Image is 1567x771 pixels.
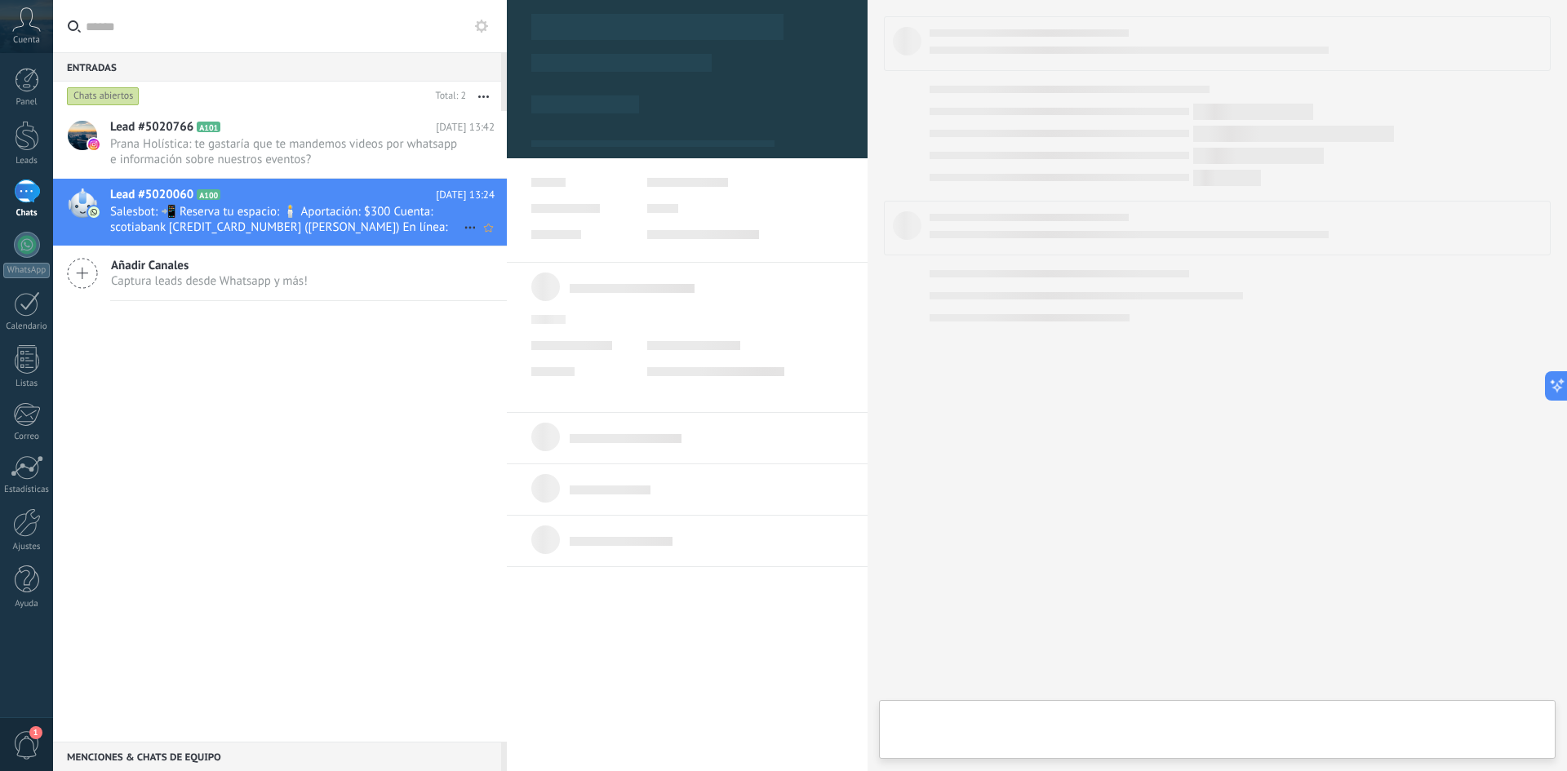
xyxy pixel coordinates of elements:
[53,111,507,178] a: Lead #5020766 A101 [DATE] 13:42 Prana Holística: te gastaría que te mandemos videos por whatsapp ...
[436,187,495,203] span: [DATE] 13:24
[3,321,51,332] div: Calendario
[197,189,220,200] span: A100
[436,119,495,135] span: [DATE] 13:42
[3,156,51,166] div: Leads
[3,432,51,442] div: Correo
[3,542,51,552] div: Ajustes
[3,599,51,609] div: Ayuda
[110,187,193,203] span: Lead #5020060
[29,726,42,739] span: 1
[110,119,193,135] span: Lead #5020766
[3,97,51,108] div: Panel
[110,204,464,235] span: Salesbot: 📲 Reserva tu espacio: 🕯️ Aportación: $300 Cuenta: scotiabank [CREDIT_CARD_NUMBER] ([PER...
[111,273,308,289] span: Captura leads desde Whatsapp y más!
[111,258,308,273] span: Añadir Canales
[13,35,40,46] span: Cuenta
[67,86,140,106] div: Chats abiertos
[53,179,507,246] a: Lead #5020060 A100 [DATE] 13:24 Salesbot: 📲 Reserva tu espacio: 🕯️ Aportación: $300 Cuenta: scoti...
[429,88,466,104] div: Total: 2
[53,742,501,771] div: Menciones & Chats de equipo
[3,379,51,389] div: Listas
[53,52,501,82] div: Entradas
[3,208,51,219] div: Chats
[110,136,464,167] span: Prana Holística: te gastaría que te mandemos videos por whatsapp e información sobre nuestros eve...
[88,206,100,218] img: com.amocrm.amocrmwa.svg
[88,139,100,150] img: instagram.svg
[3,485,51,495] div: Estadísticas
[197,122,220,132] span: A101
[3,263,50,278] div: WhatsApp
